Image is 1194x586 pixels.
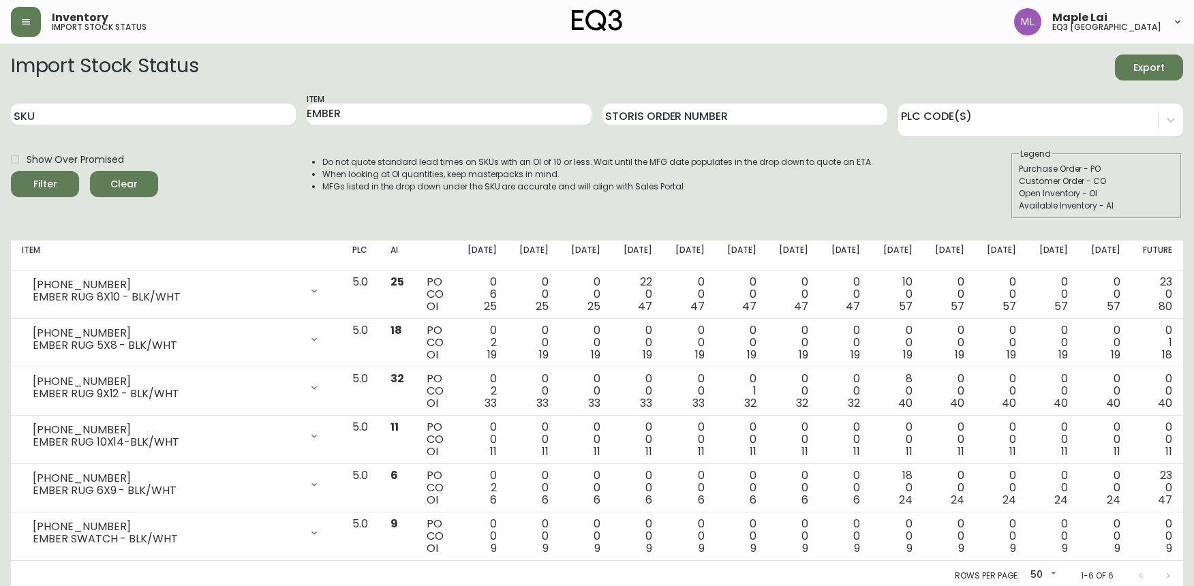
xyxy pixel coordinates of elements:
[726,324,756,361] div: 0 0
[958,444,964,459] span: 11
[1054,395,1068,411] span: 40
[1106,395,1120,411] span: 40
[871,241,923,271] th: [DATE]
[11,55,198,80] h2: Import Stock Status
[542,492,549,508] span: 6
[90,171,158,197] button: Clear
[542,540,549,556] span: 9
[539,347,549,363] span: 19
[570,324,600,361] div: 0 0
[466,276,496,313] div: 0 6
[1054,298,1068,314] span: 57
[427,298,438,314] span: OI
[427,324,444,361] div: PO CO
[33,521,301,533] div: [PHONE_NUMBER]
[622,324,652,361] div: 0 0
[1019,163,1174,175] div: Purchase Order - PO
[802,540,808,556] span: 9
[572,10,622,31] img: logo
[341,319,380,367] td: 5.0
[1166,540,1172,556] span: 9
[698,492,705,508] span: 6
[427,469,444,506] div: PO CO
[1052,23,1161,31] h5: eq3 [GEOGRAPHIC_DATA]
[951,298,964,314] span: 57
[778,324,808,361] div: 0 0
[427,444,438,459] span: OI
[1115,55,1183,80] button: Export
[934,421,964,458] div: 0 0
[830,421,860,458] div: 0 0
[622,373,652,410] div: 0 0
[22,518,331,548] div: [PHONE_NUMBER]EMBER SWATCH - BLK/WHT
[726,276,756,313] div: 0 0
[830,276,860,313] div: 0 0
[645,492,652,508] span: 6
[341,464,380,512] td: 5.0
[1079,241,1131,271] th: [DATE]
[854,540,860,556] span: 9
[899,298,913,314] span: 57
[622,276,652,313] div: 22 0
[750,492,756,508] span: 6
[487,347,497,363] span: 19
[646,540,652,556] span: 9
[1054,492,1068,508] span: 24
[1111,347,1120,363] span: 19
[33,339,301,352] div: EMBER RUG 5X8 - BLK/WHT
[1090,276,1120,313] div: 0 0
[882,276,912,313] div: 10 0
[427,373,444,410] div: PO CO
[587,298,600,314] span: 25
[1142,421,1172,458] div: 0 0
[747,347,756,363] span: 19
[1162,347,1172,363] span: 18
[898,395,913,411] span: 40
[1090,373,1120,410] div: 0 0
[22,421,331,451] div: [PHONE_NUMBER]EMBER RUG 10X14-BLK/WHT
[986,469,1016,506] div: 0 0
[1159,298,1172,314] span: 80
[1019,148,1052,160] legend: Legend
[391,467,398,483] span: 6
[674,276,704,313] div: 0 0
[1019,187,1174,200] div: Open Inventory - OI
[674,421,704,458] div: 0 0
[819,241,871,271] th: [DATE]
[750,540,756,556] span: 9
[750,444,756,459] span: 11
[455,241,507,271] th: [DATE]
[923,241,975,271] th: [DATE]
[560,241,611,271] th: [DATE]
[882,324,912,361] div: 0 0
[1038,276,1068,313] div: 0 0
[674,373,704,410] div: 0 0
[674,324,704,361] div: 0 0
[519,421,549,458] div: 0 0
[853,492,860,508] span: 6
[519,373,549,410] div: 0 0
[22,276,331,306] div: [PHONE_NUMBER]EMBER RUG 8X10 - BLK/WHT
[1038,469,1068,506] div: 0 0
[778,373,808,410] div: 0 0
[22,469,331,499] div: [PHONE_NUMBER]EMBER RUG 6X9 - BLK/WHT
[645,444,652,459] span: 11
[1090,518,1120,555] div: 0 0
[640,395,652,411] span: 33
[1090,469,1120,506] div: 0 0
[1158,395,1172,411] span: 40
[1114,444,1120,459] span: 11
[1142,469,1172,506] div: 23 0
[692,395,705,411] span: 33
[934,276,964,313] div: 0 0
[490,444,497,459] span: 11
[322,181,873,193] li: MFGs listed in the drop down under the SKU are accurate and will align with Sales Portal.
[484,298,497,314] span: 25
[1165,444,1172,459] span: 11
[594,492,600,508] span: 6
[519,469,549,506] div: 0 0
[1038,324,1068,361] div: 0 0
[466,324,496,361] div: 0 2
[1081,570,1114,582] p: 1-6 of 6
[1142,518,1172,555] div: 0 0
